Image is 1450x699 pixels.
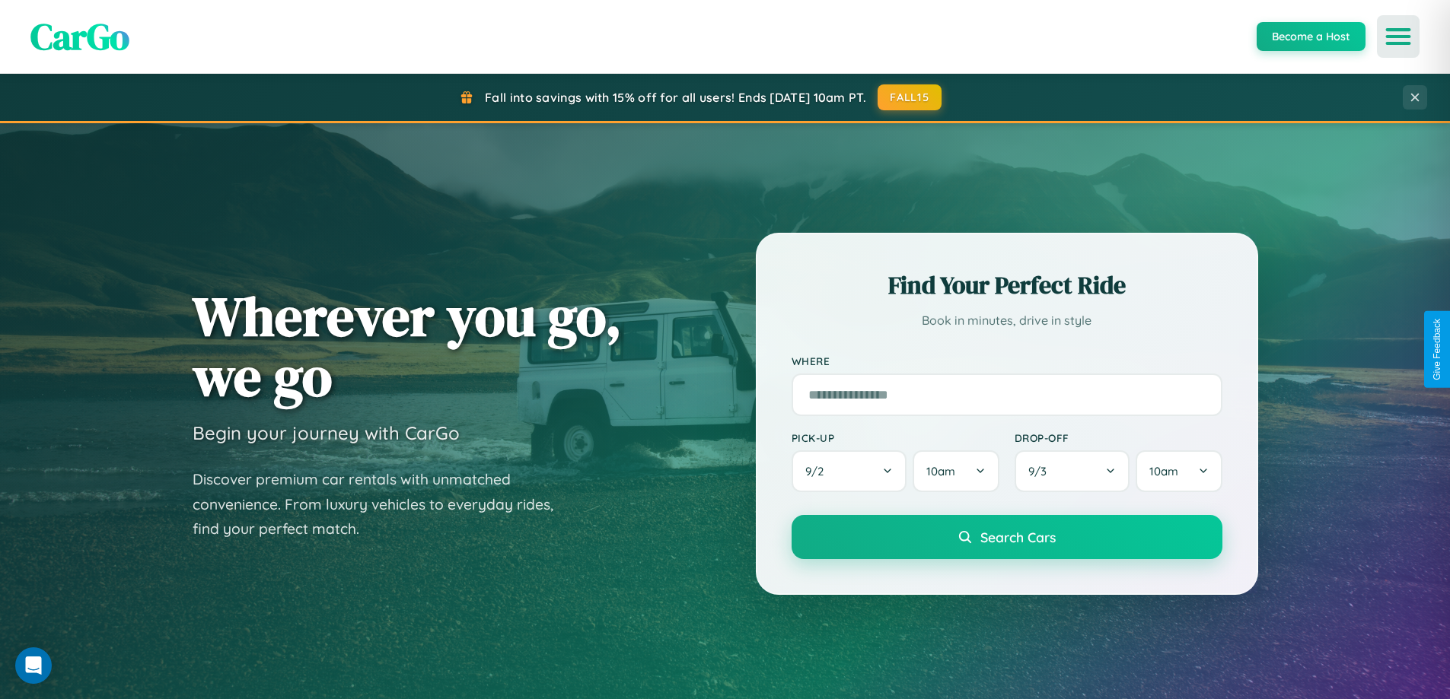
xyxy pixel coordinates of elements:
span: CarGo [30,11,129,62]
button: Become a Host [1257,22,1366,51]
span: Fall into savings with 15% off for all users! Ends [DATE] 10am PT. [485,90,866,105]
label: Pick-up [792,431,999,444]
p: Book in minutes, drive in style [792,310,1222,332]
h2: Find Your Perfect Ride [792,268,1222,302]
h1: Wherever you go, we go [193,286,622,406]
button: Open menu [1377,15,1420,58]
button: 9/2 [792,450,907,492]
button: 9/3 [1015,450,1130,492]
span: 9 / 2 [805,464,831,478]
span: Search Cars [980,529,1056,545]
p: Discover premium car rentals with unmatched convenience. From luxury vehicles to everyday rides, ... [193,467,573,542]
h3: Begin your journey with CarGo [193,421,460,444]
div: Open Intercom Messenger [15,647,52,684]
button: FALL15 [878,84,942,110]
button: 10am [913,450,999,492]
span: 10am [926,464,955,478]
span: 10am [1149,464,1178,478]
button: Search Cars [792,515,1222,559]
span: 9 / 3 [1028,464,1054,478]
button: 10am [1136,450,1222,492]
label: Where [792,354,1222,367]
div: Give Feedback [1432,319,1442,380]
label: Drop-off [1015,431,1222,444]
